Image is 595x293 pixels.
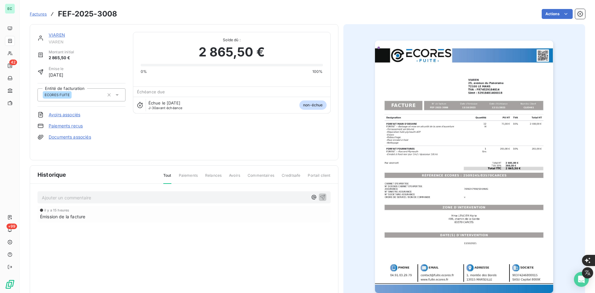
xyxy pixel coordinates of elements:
[141,69,147,74] span: 0%
[312,69,323,74] span: 100%
[163,173,171,184] span: Tout
[49,112,80,118] a: Avoirs associés
[7,224,17,229] span: +99
[229,173,240,183] span: Avoirs
[308,173,330,183] span: Portail client
[141,37,323,43] span: Solde dû :
[137,89,165,94] span: Échéance due
[49,123,83,129] a: Paiements reçus
[148,100,180,105] span: Échue le [DATE]
[148,106,156,110] span: J-30
[205,173,222,183] span: Relances
[9,60,17,65] span: 42
[574,272,589,287] div: Open Intercom Messenger
[282,173,301,183] span: Creditsafe
[248,173,274,183] span: Commentaires
[45,93,70,97] span: ECORES FUITE
[49,72,64,78] span: [DATE]
[542,9,573,19] button: Actions
[37,171,66,179] span: Historique
[49,134,91,140] a: Documents associés
[148,106,183,110] span: avant échéance
[49,49,74,55] span: Montant initial
[375,41,553,293] img: invoice_thumbnail
[199,43,265,61] span: 2 865,50 €
[49,66,64,72] span: Émise le
[299,100,326,110] span: non-échue
[30,11,47,16] span: Factures
[49,55,74,61] span: 2 865,50 €
[58,8,117,20] h3: FEF-2025-3008
[5,279,15,289] img: Logo LeanPay
[40,213,85,220] span: Émission de la facture
[5,4,15,14] div: EC
[44,208,69,212] span: il y a 15 heures
[30,11,47,17] a: Factures
[49,32,65,38] a: VIAREN
[49,39,126,44] span: VIAREN
[179,173,198,183] span: Paiements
